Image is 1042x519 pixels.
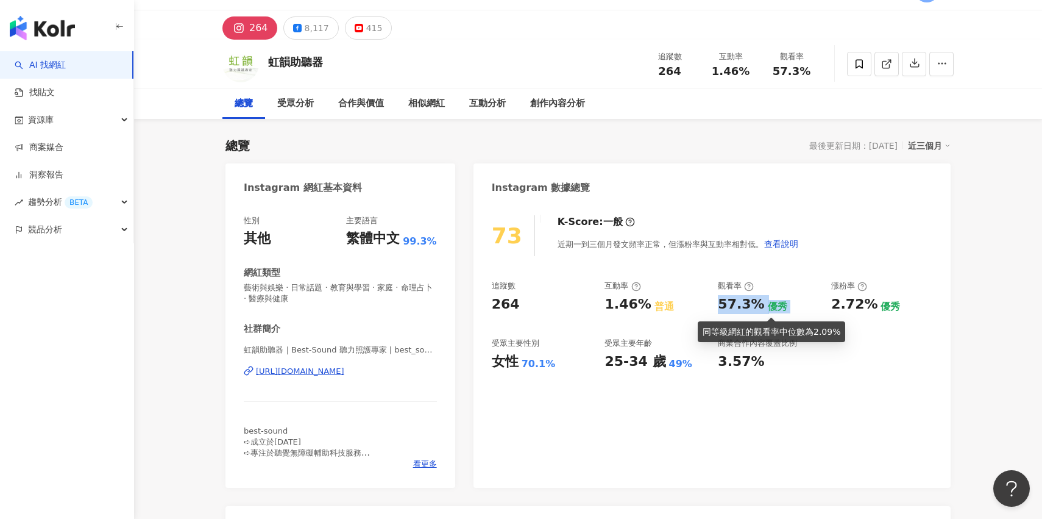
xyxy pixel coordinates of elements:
div: 最後更新日期：[DATE] [809,141,898,151]
div: 25-34 歲 [604,353,665,371]
span: rise [15,198,23,207]
div: 264 [249,20,268,37]
span: 競品分析 [28,216,62,243]
img: logo [10,16,75,40]
div: 總覽 [225,137,250,154]
img: KOL Avatar [222,46,259,82]
div: [URL][DOMAIN_NAME] [256,366,344,377]
div: K-Score : [558,215,635,229]
span: 1.46% [712,65,750,77]
div: 8,117 [305,20,329,37]
span: 藝術與娛樂 · 日常話題 · 教育與學習 · 家庭 · 命理占卜 · 醫療與健康 [244,282,437,304]
div: Instagram 網紅基本資料 [244,181,362,195]
span: 查看說明 [764,239,798,249]
div: 虹韻助聽器 [268,54,323,70]
div: 受眾主要性別 [492,338,539,349]
div: 受眾分析 [277,96,314,111]
button: 查看說明 [764,232,799,256]
div: 繁體中文 [346,229,400,248]
div: 網紅類型 [244,267,280,279]
span: 264 [658,65,681,77]
span: best-sound ➪成立於[DATE] ➪專注於聽覺無障礙輔助科技服務 - 👂 聽覺輔具：提供最適合的助聽器 🔊 聽覺無障礙：打造聽覺友善的環境 🧑‍⚕️ 聽力保健：專業聽力檢查及照護服務 [244,426,383,502]
div: 3.57% [718,353,764,371]
div: 優秀 [881,300,900,313]
div: 近期一到三個月發文頻率正常，但漲粉率與互動率相對低。 [558,232,799,256]
div: 一般 [603,215,623,229]
span: 99.3% [403,235,437,248]
div: 受眾主要年齡 [604,338,652,349]
div: 264 [492,295,520,314]
div: 415 [366,20,383,37]
button: 264 [222,16,277,40]
div: 追蹤數 [492,281,516,292]
button: 415 [345,16,392,40]
div: 漲粉率 [831,281,867,292]
button: 8,117 [283,16,339,40]
a: 洞察報告 [15,169,63,181]
div: 其他 [244,229,271,248]
div: 70.1% [522,357,556,371]
div: 互動分析 [469,96,506,111]
div: BETA [65,196,93,209]
div: 近三個月 [908,138,951,154]
span: 看更多 [413,459,437,470]
div: 追蹤數 [647,51,693,63]
div: 觀看率 [768,51,815,63]
span: 虹韻助聽器｜Best-Sound 聽力照護專家 | best_sound_net [244,345,437,356]
div: 同等級網紅的觀看率中位數為 [703,325,840,338]
a: 找貼文 [15,87,55,99]
a: [URL][DOMAIN_NAME] [244,366,437,377]
span: 57.3% [773,65,810,77]
span: 趨勢分析 [28,188,93,216]
div: 社群簡介 [244,323,280,335]
div: 57.3% [718,295,764,314]
iframe: Help Scout Beacon - Open [993,470,1030,507]
div: 相似網紅 [408,96,445,111]
div: 49% [669,357,692,371]
a: searchAI 找網紅 [15,59,66,71]
div: 性別 [244,215,260,226]
div: 女性 [492,353,519,371]
div: 創作內容分析 [530,96,585,111]
div: 普通 [654,300,674,313]
span: 資源庫 [28,106,54,134]
div: 主要語言 [346,215,378,226]
div: 觀看率 [718,281,754,292]
div: 2.72% [831,295,877,314]
div: 優秀 [768,300,787,313]
div: Instagram 數據總覽 [492,181,590,195]
div: 商業合作內容覆蓋比例 [718,338,797,349]
div: 合作與價值 [338,96,384,111]
div: 互動率 [604,281,640,292]
a: 商案媒合 [15,141,63,154]
span: 2.09% [813,327,840,337]
div: 互動率 [707,51,754,63]
div: 總覽 [235,96,253,111]
div: 73 [492,223,522,248]
div: 1.46% [604,295,651,314]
